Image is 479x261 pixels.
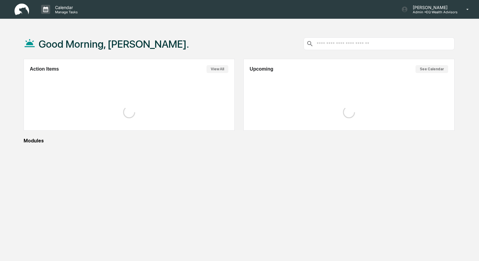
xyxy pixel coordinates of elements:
[15,4,29,15] img: logo
[50,5,81,10] p: Calendar
[408,10,458,14] p: Admin • EQ Wealth Advisors
[24,138,455,144] div: Modules
[415,65,448,73] button: See Calendar
[39,38,189,50] h1: Good Morning, [PERSON_NAME].
[50,10,81,14] p: Manage Tasks
[250,66,273,72] h2: Upcoming
[408,5,458,10] p: [PERSON_NAME]
[30,66,59,72] h2: Action Items
[207,65,228,73] button: View All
